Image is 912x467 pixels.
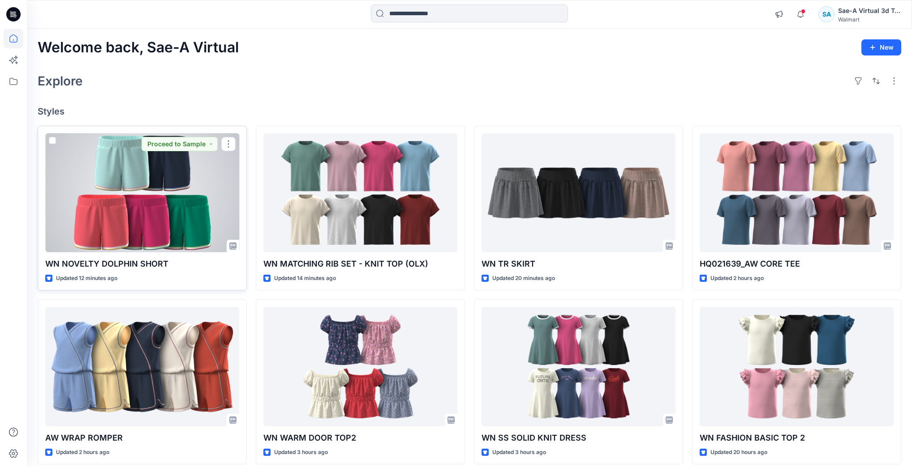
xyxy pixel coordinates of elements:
[818,6,835,22] div: SA
[274,448,328,457] p: Updated 3 hours ago
[263,133,457,252] a: WN MATCHING RIB SET - KNIT TOP (OLX)
[45,258,239,270] p: WN NOVELTY DOLPHIN SHORT
[38,106,901,117] h4: Styles
[38,74,83,88] h2: Explore
[482,133,675,252] a: WN TR SKIRT
[838,16,901,23] div: Walmart
[482,432,675,444] p: WN SS SOLID KNIT DRESS
[274,274,336,283] p: Updated 14 minutes ago
[700,133,894,252] a: HQ021639_AW CORE TEE
[700,307,894,426] a: WN FASHION BASIC TOP 2
[482,258,675,270] p: WN TR SKIRT
[263,307,457,426] a: WN WARM DOOR TOP2
[492,448,546,457] p: Updated 3 hours ago
[492,274,555,283] p: Updated 20 minutes ago
[38,39,239,56] h2: Welcome back, Sae-A Virtual
[838,5,901,16] div: Sae-A Virtual 3d Team
[700,258,894,270] p: HQ021639_AW CORE TEE
[482,307,675,426] a: WN SS SOLID KNIT DRESS
[45,307,239,426] a: AW WRAP ROMPER
[710,274,764,283] p: Updated 2 hours ago
[56,274,117,283] p: Updated 12 minutes ago
[45,133,239,252] a: WN NOVELTY DOLPHIN SHORT
[45,432,239,444] p: AW WRAP ROMPER
[710,448,767,457] p: Updated 20 hours ago
[861,39,901,55] button: New
[56,448,109,457] p: Updated 2 hours ago
[263,258,457,270] p: WN MATCHING RIB SET - KNIT TOP (OLX)
[263,432,457,444] p: WN WARM DOOR TOP2
[700,432,894,444] p: WN FASHION BASIC TOP 2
